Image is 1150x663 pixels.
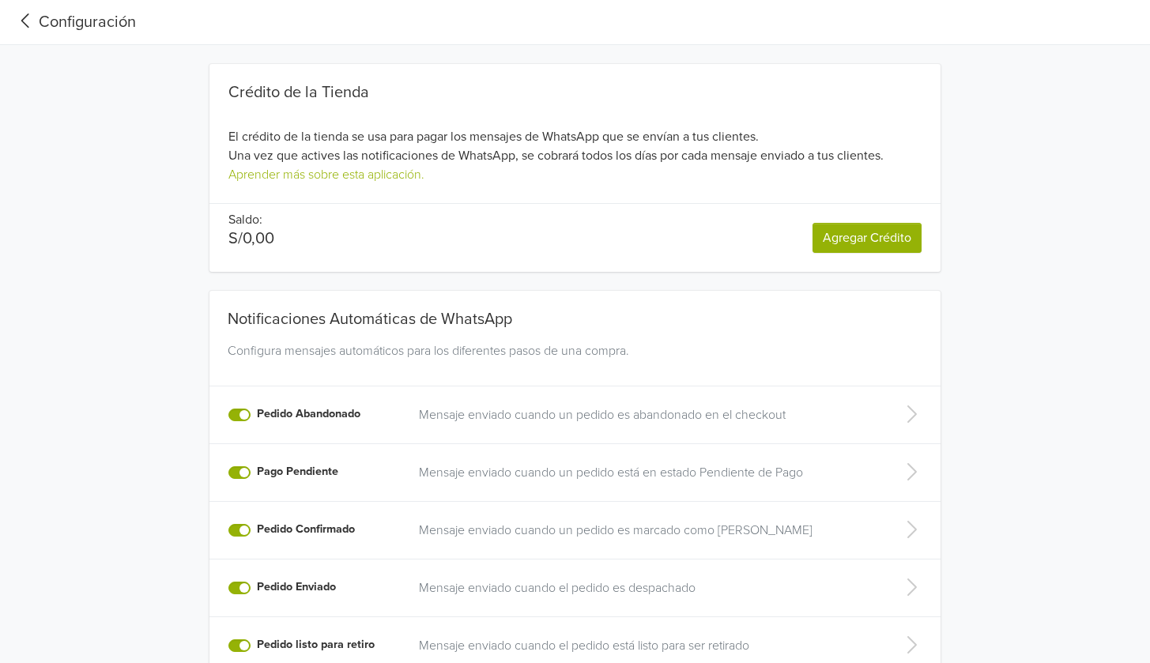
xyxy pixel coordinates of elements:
[419,405,873,424] a: Mensaje enviado cuando un pedido es abandonado en el checkout
[228,83,922,102] div: Crédito de la Tienda
[257,636,375,654] label: Pedido listo para retiro
[209,83,941,184] div: El crédito de la tienda se usa para pagar los mensajes de WhatsApp que se envían a tus clientes. ...
[419,463,873,482] a: Mensaje enviado cuando un pedido está en estado Pendiente de Pago
[221,291,929,335] div: Notificaciones Automáticas de WhatsApp
[13,10,136,34] a: Configuración
[257,578,336,596] label: Pedido Enviado
[257,521,355,538] label: Pedido Confirmado
[257,405,360,423] label: Pedido Abandonado
[228,167,424,183] a: Aprender más sobre esta aplicación.
[419,521,873,540] a: Mensaje enviado cuando un pedido es marcado como [PERSON_NAME]
[221,341,929,379] div: Configura mensajes automáticos para los diferentes pasos de una compra.
[257,463,338,480] label: Pago Pendiente
[228,229,274,248] p: S/0,00
[419,636,873,655] a: Mensaje enviado cuando el pedido está listo para ser retirado
[419,578,873,597] a: Mensaje enviado cuando el pedido es despachado
[813,223,922,253] a: Agregar Crédito
[228,210,274,229] p: Saldo:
